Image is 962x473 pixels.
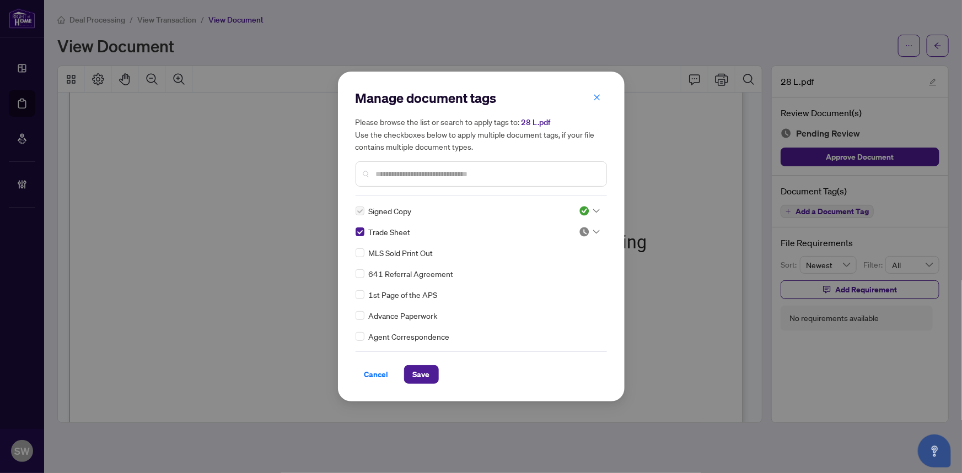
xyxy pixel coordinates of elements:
span: Agent Correspondence [369,330,450,342]
img: status [579,226,590,237]
span: Signed Copy [369,205,412,217]
span: 1st Page of the APS [369,289,438,301]
img: status [579,205,590,216]
span: close [593,94,601,101]
button: Save [404,365,439,384]
span: Save [413,366,430,383]
span: Cancel [364,366,389,383]
button: Open asap [918,434,951,467]
span: 28 L.pdf [522,117,551,127]
span: Pending Review [579,226,600,237]
button: Cancel [356,365,397,384]
h5: Please browse the list or search to apply tags to: Use the checkboxes below to apply multiple doc... [356,116,607,153]
span: Trade Sheet [369,226,411,238]
h2: Manage document tags [356,89,607,107]
span: 641 Referral Agreement [369,268,454,280]
span: Approved [579,205,600,216]
span: Advance Paperwork [369,309,438,322]
span: MLS Sold Print Out [369,247,433,259]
